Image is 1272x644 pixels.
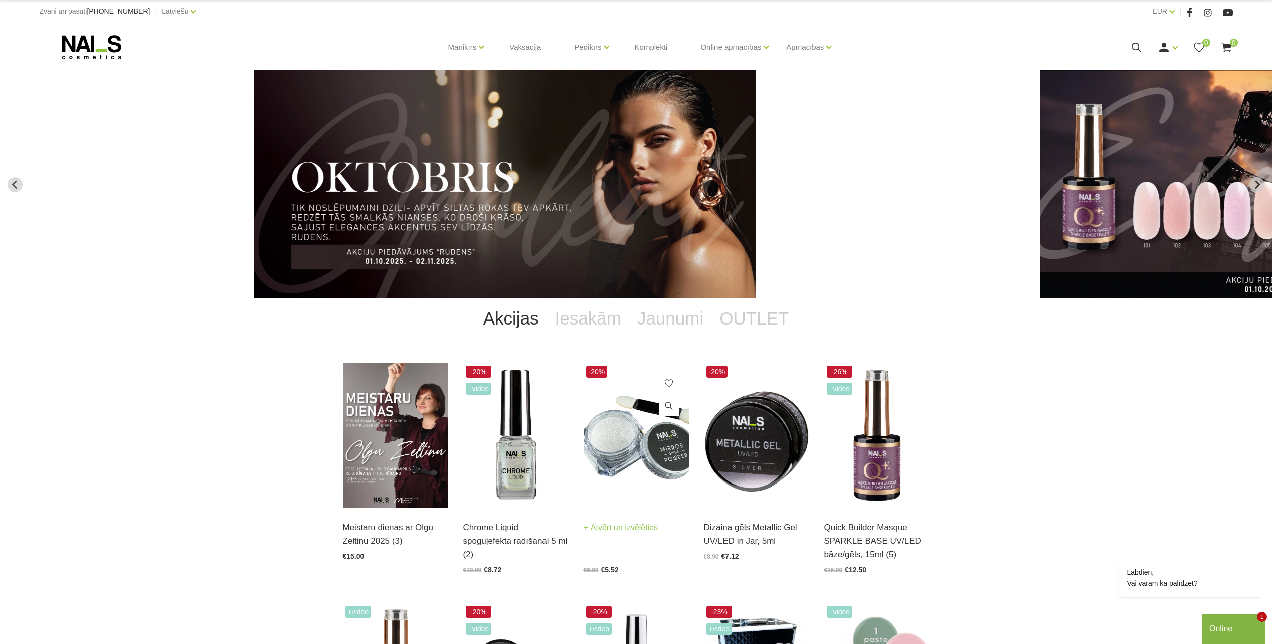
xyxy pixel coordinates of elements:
a: Chrome Liquid spoguļefekta radīšanai 5 ml (2) [463,521,569,562]
a: Atvērt un izvēlēties [584,521,658,535]
a: Iesakām [547,298,629,339]
button: Next slide [1249,177,1264,192]
span: €5.52 [601,566,619,574]
span: €8.72 [484,566,501,574]
a: Jaunumi [629,298,711,339]
a: 0 [1220,41,1233,54]
span: €7.12 [721,552,739,560]
span: €10.90 [463,567,482,574]
span: +Video [466,383,492,395]
span: -20% [466,606,492,618]
a: OUTLET [711,298,797,339]
a: Apmācības [786,27,824,67]
span: +Video [345,606,372,618]
img: Dizaina produkts spilgtā spoguļa efekta radīšanai.LIETOŠANA: Pirms lietošanas nepieciešams sakrat... [463,363,569,508]
a: Dizaina gēls Metallic Gel UV/LED in Jar, 5ml [704,521,809,548]
span: +Video [827,606,853,618]
a: Quick Builder Masque SPARKLE BASE UV/LED bāze/gēls, 15ml (5) [824,521,930,562]
span: +Video [706,623,733,635]
img: Maskējoša, viegli mirdzoša bāze/gels. Unikāls produkts ar daudz izmantošanas iespējām: •Bāze gell... [824,363,930,508]
a: Meistaru dienas ar Olgu Zeltiņu 2025 (3) [343,521,448,548]
span: -20% [586,606,612,618]
button: Previous slide [8,177,23,192]
a: Komplekti [627,23,676,71]
span: +Video [466,623,492,635]
iframe: chat widget [1086,468,1267,609]
li: 3 of 13 [254,70,1017,298]
a: Vaksācija [501,23,549,71]
span: | [155,5,157,18]
span: €15.00 [343,552,365,560]
a: Pedikīrs [574,27,601,67]
a: Manikīrs [448,27,477,67]
a: 0 [1193,41,1205,54]
span: €16.90 [824,567,843,574]
span: €6.90 [584,567,599,574]
a: Online apmācības [700,27,761,67]
img: Metallic Gel UV/LED ir intensīvi pigmentets metala dizaina gēls, kas palīdz radīt reljefu zīmējum... [704,363,809,508]
a: EUR [1152,5,1167,17]
span: €12.50 [845,566,866,574]
a: Latviešu [162,5,188,17]
span: 0 [1230,39,1238,47]
span: -20% [466,366,492,378]
iframe: chat widget [1202,612,1267,644]
span: +Video [827,383,853,395]
img: ✨ Meistaru dienas ar Olgu Zeltiņu 2025 ✨ RUDENS / Seminārs manikīra meistariem Liepāja – 7. okt.,... [343,363,448,508]
span: -20% [706,366,728,378]
div: Zvani un pasūti [39,5,150,18]
span: -20% [586,366,608,378]
img: Augstas kvalitātes, metāliskā spoguļefekta dizaina pūderis lieliskam spīdumam. Šobrīd aktuāls spi... [584,363,689,508]
span: | [1180,5,1182,18]
span: +Video [586,623,612,635]
span: 0 [1202,39,1210,47]
a: [PHONE_NUMBER] [87,8,150,15]
span: -23% [706,606,733,618]
span: -26% [827,366,853,378]
span: [PHONE_NUMBER] [87,7,150,15]
span: €8.90 [704,553,719,560]
a: Akcijas [475,298,547,339]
